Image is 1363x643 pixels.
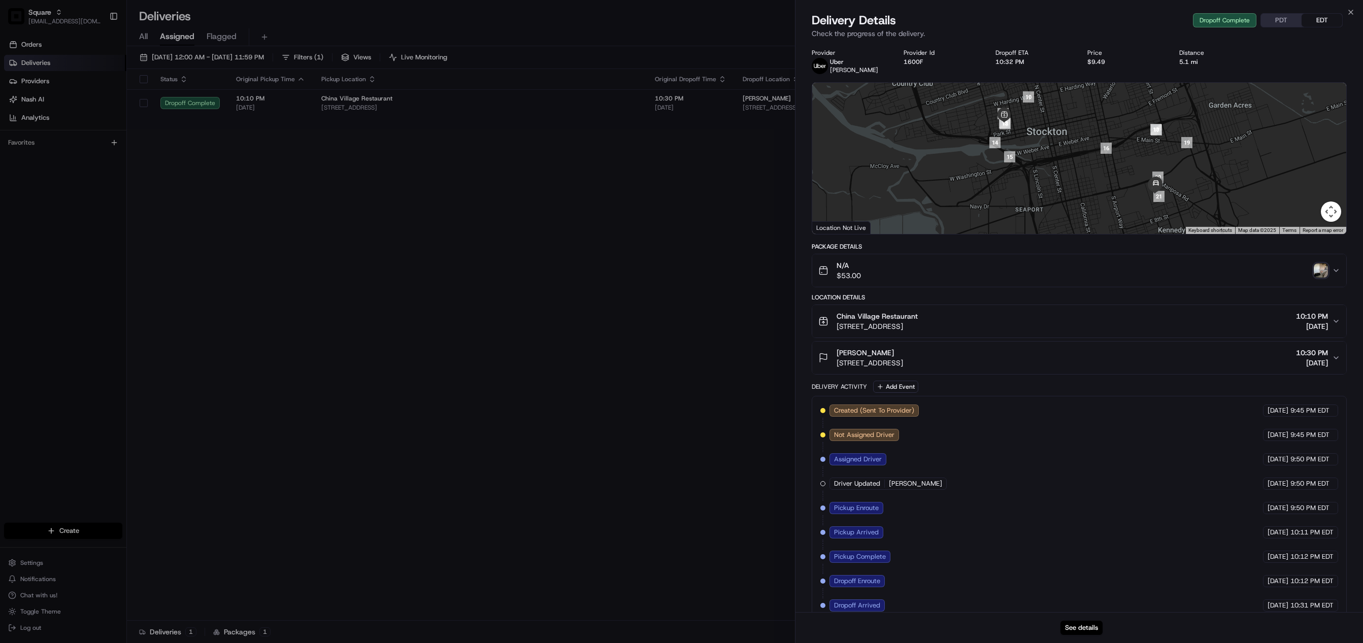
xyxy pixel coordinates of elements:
button: [PERSON_NAME][STREET_ADDRESS]10:30 PM[DATE] [812,342,1346,374]
button: See details [1060,621,1103,635]
span: 9:50 PM EDT [1290,503,1329,513]
span: 10:30 PM [1296,348,1328,358]
div: 19 [1181,137,1192,148]
a: 📗Knowledge Base [6,144,82,162]
span: [DATE] [1296,358,1328,368]
div: 💻 [86,149,94,157]
input: Clear [26,66,168,77]
a: Report a map error [1303,227,1343,233]
div: Location Details [812,293,1347,301]
img: uber-new-logo.jpeg [812,58,828,74]
div: Delivery Activity [812,383,867,391]
span: [DATE] [1268,601,1288,610]
div: Price [1087,49,1163,57]
span: 9:50 PM EDT [1290,479,1329,488]
span: Created (Sent To Provider) [834,406,914,415]
img: Nash [10,11,30,31]
div: 10:32 PM [995,58,1071,66]
div: 16 [1101,143,1112,154]
span: 10:10 PM [1296,311,1328,321]
span: 9:45 PM EDT [1290,406,1329,415]
span: 10:11 PM EDT [1290,528,1334,537]
div: 10 [1023,91,1034,103]
button: 1600F [904,58,923,66]
span: [DATE] [1268,528,1288,537]
span: Delivery Details [812,12,896,28]
a: Open this area in Google Maps (opens a new window) [815,221,848,234]
span: [PERSON_NAME] [889,479,942,488]
div: We're available if you need us! [35,108,128,116]
span: [DATE] [1268,552,1288,561]
button: EDT [1302,14,1342,27]
span: Not Assigned Driver [834,430,894,439]
span: Knowledge Base [20,148,78,158]
img: photo_proof_of_delivery image [1314,263,1328,278]
img: Google [815,221,848,234]
span: Map data ©2025 [1238,227,1276,233]
button: N/A$53.00photo_proof_of_delivery image [812,254,1346,287]
div: 5.1 mi [1179,58,1255,66]
div: 18 [1150,124,1161,135]
span: Dropoff Arrived [834,601,880,610]
p: Welcome 👋 [10,41,185,57]
span: 10:12 PM EDT [1290,552,1334,561]
button: Start new chat [173,100,185,113]
div: 15 [1004,151,1015,162]
span: [DATE] [1296,321,1328,331]
span: 9:45 PM EDT [1290,430,1329,439]
div: Dropoff ETA [995,49,1071,57]
div: 21 [1153,191,1165,202]
div: Package Details [812,243,1347,251]
span: $53.00 [837,270,861,281]
span: [STREET_ADDRESS] [837,321,918,331]
a: Terms (opens in new tab) [1282,227,1296,233]
span: [DATE] [1268,430,1288,439]
span: Dropoff Enroute [834,577,880,586]
span: 9:50 PM EDT [1290,455,1329,464]
span: Pickup Complete [834,552,886,561]
button: PDT [1261,14,1302,27]
div: 20 [1152,172,1163,183]
span: API Documentation [96,148,163,158]
span: China Village Restaurant [837,311,918,321]
span: [PERSON_NAME] [837,348,894,358]
button: Keyboard shortcuts [1188,227,1232,234]
span: [DATE] [1268,406,1288,415]
span: Pickup Arrived [834,528,879,537]
span: [STREET_ADDRESS] [837,358,903,368]
div: 13 [1000,118,1011,129]
img: 1736555255976-a54dd68f-1ca7-489b-9aae-adbdc363a1c4 [10,97,28,116]
span: N/A [837,260,861,270]
div: 📗 [10,149,18,157]
div: Start new chat [35,97,167,108]
button: Map camera controls [1321,201,1341,222]
span: Pickup Enroute [834,503,879,513]
span: [DATE] [1268,503,1288,513]
p: Check the progress of the delivery. [812,28,1347,39]
span: [PERSON_NAME] [830,66,878,74]
button: Add Event [873,381,918,393]
span: [DATE] [1268,455,1288,464]
div: Provider Id [904,49,979,57]
span: Uber [830,58,844,66]
div: Distance [1179,49,1255,57]
a: Powered byPylon [72,172,123,180]
div: 14 [989,137,1001,148]
span: Assigned Driver [834,455,882,464]
div: Provider [812,49,887,57]
a: 💻API Documentation [82,144,167,162]
span: [DATE] [1268,577,1288,586]
span: 10:12 PM EDT [1290,577,1334,586]
div: $9.49 [1087,58,1163,66]
span: [DATE] [1268,479,1288,488]
div: Location Not Live [812,221,871,234]
button: China Village Restaurant[STREET_ADDRESS]10:10 PM[DATE] [812,305,1346,337]
span: 10:31 PM EDT [1290,601,1334,610]
span: Driver Updated [834,479,880,488]
span: Pylon [101,173,123,180]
